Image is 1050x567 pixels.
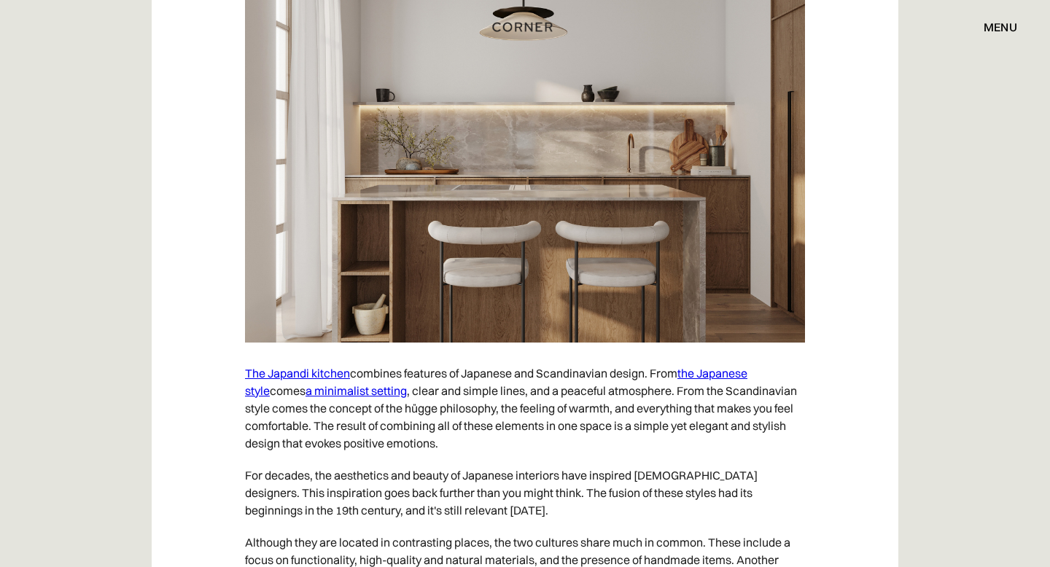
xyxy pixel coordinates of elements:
p: combines features of Japanese and Scandinavian design. From comes , clear and simple lines, and a... [245,357,805,459]
a: The Japandi kitchen [245,366,350,380]
div: menu [969,15,1017,39]
a: a minimalist setting [306,383,407,398]
div: menu [984,21,1017,33]
a: the Japanese style [245,366,747,398]
p: For decades, the aesthetics and beauty of Japanese interiors have inspired [DEMOGRAPHIC_DATA] des... [245,459,805,526]
a: home [483,17,568,36]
